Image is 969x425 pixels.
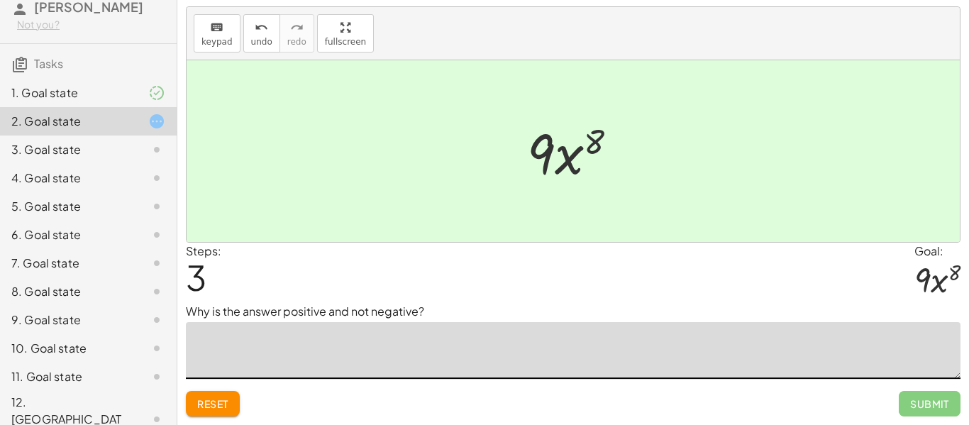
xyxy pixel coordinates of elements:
[201,37,233,47] span: keypad
[325,37,366,47] span: fullscreen
[148,170,165,187] i: Task not started.
[186,255,206,299] span: 3
[11,255,126,272] div: 7. Goal state
[186,243,221,258] label: Steps:
[148,255,165,272] i: Task not started.
[210,19,223,36] i: keyboard
[287,37,306,47] span: redo
[243,14,280,53] button: undoundo
[148,283,165,300] i: Task not started.
[148,311,165,329] i: Task not started.
[148,340,165,357] i: Task not started.
[194,14,240,53] button: keyboardkeypad
[11,141,126,158] div: 3. Goal state
[148,84,165,101] i: Task finished and part of it marked as correct.
[197,397,228,410] span: Reset
[11,340,126,357] div: 10. Goal state
[11,226,126,243] div: 6. Goal state
[11,113,126,130] div: 2. Goal state
[11,170,126,187] div: 4. Goal state
[17,18,165,32] div: Not you?
[255,19,268,36] i: undo
[11,84,126,101] div: 1. Goal state
[11,198,126,215] div: 5. Goal state
[148,198,165,215] i: Task not started.
[148,368,165,385] i: Task not started.
[148,141,165,158] i: Task not started.
[11,368,126,385] div: 11. Goal state
[34,56,63,71] span: Tasks
[11,283,126,300] div: 8. Goal state
[148,226,165,243] i: Task not started.
[317,14,374,53] button: fullscreen
[11,311,126,329] div: 9. Goal state
[290,19,304,36] i: redo
[251,37,272,47] span: undo
[186,303,960,320] p: Why is the answer positive and not negative?
[148,113,165,130] i: Task started.
[914,243,960,260] div: Goal:
[279,14,314,53] button: redoredo
[186,391,240,416] button: Reset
